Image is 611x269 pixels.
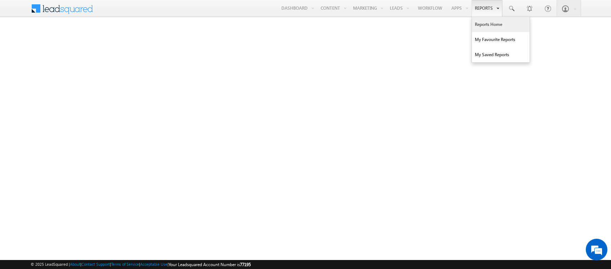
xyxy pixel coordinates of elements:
[12,38,30,47] img: d_60004797649_company_0_60004797649
[472,47,530,62] a: My Saved Reports
[472,17,530,32] a: Reports Home
[472,32,530,47] a: My Favourite Reports
[240,262,251,267] span: 77195
[98,212,131,221] em: Start Chat
[169,262,251,267] span: Your Leadsquared Account Number is
[9,67,131,206] textarea: Type your message and hit 'Enter'
[37,38,121,47] div: Chat with us now
[140,262,168,266] a: Acceptable Use
[118,4,135,21] div: Minimize live chat window
[81,262,110,266] a: Contact Support
[70,262,80,266] a: About
[31,261,251,268] span: © 2025 LeadSquared | | | | |
[111,262,139,266] a: Terms of Service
